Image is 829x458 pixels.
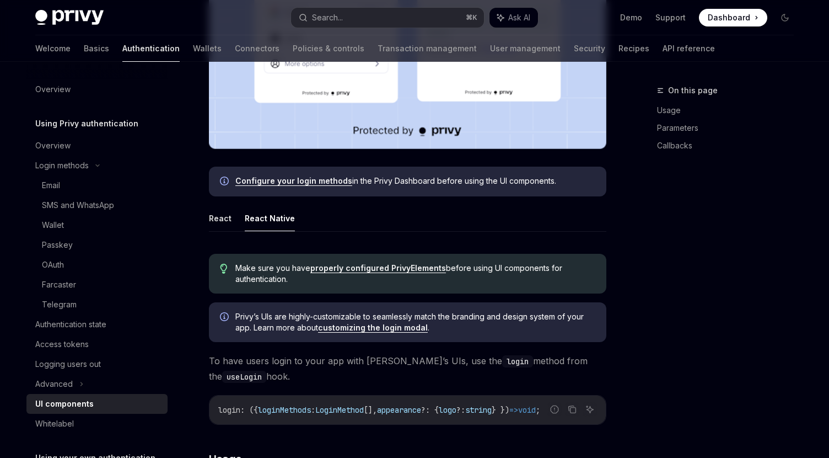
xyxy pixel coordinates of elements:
a: User management [490,35,561,62]
span: in the Privy Dashboard before using the UI components. [235,175,595,187]
a: Telegram [26,295,168,315]
div: Farcaster [42,278,76,291]
button: Search...⌘K [291,8,484,28]
a: Usage [657,102,803,119]
a: Support [655,12,686,23]
img: dark logo [35,10,104,25]
a: UI components [26,394,168,414]
span: } }) [492,405,509,415]
a: Security [574,35,605,62]
div: UI components [35,397,94,411]
span: loginMethods [258,405,311,415]
span: : [311,405,315,415]
a: Wallets [193,35,222,62]
a: Whitelabel [26,414,168,434]
a: Access tokens [26,334,168,354]
a: API reference [663,35,715,62]
a: Authentication [122,35,180,62]
a: Connectors [235,35,279,62]
a: Dashboard [699,9,767,26]
div: Email [42,179,60,192]
span: string [465,405,492,415]
div: Logging users out [35,358,101,371]
span: ?: { [421,405,439,415]
span: Privy’s UIs are highly-customizable to seamlessly match the branding and design system of your ap... [235,311,595,333]
a: Parameters [657,119,803,137]
a: Email [26,175,168,195]
span: appearance [377,405,421,415]
div: Advanced [35,377,73,391]
span: login [218,405,240,415]
button: React Native [245,205,295,231]
span: On this page [668,84,718,97]
div: Authentication state [35,318,106,331]
div: Whitelabel [35,417,74,430]
div: Access tokens [35,338,89,351]
span: void [518,405,536,415]
button: Report incorrect code [547,402,562,417]
span: => [509,405,518,415]
a: SMS and WhatsApp [26,195,168,215]
span: Make sure you have before using UI components for authentication. [235,263,595,285]
div: Overview [35,83,71,96]
div: Overview [35,139,71,152]
span: ; [536,405,540,415]
a: Configure your login methods [235,176,352,186]
button: Ask AI [489,8,538,28]
div: Wallet [42,219,64,232]
div: Telegram [42,298,77,311]
a: Basics [84,35,109,62]
a: Passkey [26,235,168,255]
a: Authentication state [26,315,168,334]
span: [], [364,405,377,415]
a: Policies & controls [293,35,364,62]
div: SMS and WhatsApp [42,199,114,212]
a: Logging users out [26,354,168,374]
span: LoginMethod [315,405,364,415]
a: Wallet [26,215,168,235]
a: Recipes [618,35,649,62]
a: OAuth [26,255,168,275]
span: Dashboard [708,12,750,23]
div: Login methods [35,159,89,172]
button: Copy the contents from the code block [565,402,579,417]
span: ?: [456,405,465,415]
button: Ask AI [583,402,597,417]
a: Demo [620,12,642,23]
span: ⌘ K [466,13,477,22]
a: properly configured PrivyElements [310,263,446,273]
h5: Using Privy authentication [35,117,138,130]
code: useLogin [222,371,266,383]
div: Search... [312,11,343,24]
div: Passkey [42,238,73,252]
svg: Info [220,177,231,188]
span: Ask AI [508,12,530,23]
button: Toggle dark mode [776,9,794,26]
div: OAuth [42,258,64,271]
span: To have users login to your app with [PERSON_NAME]’s UIs, use the method from the hook. [209,353,606,384]
button: React [209,205,232,231]
a: customizing the login modal [318,323,428,333]
span: logo [439,405,456,415]
a: Callbacks [657,137,803,155]
a: Welcome [35,35,71,62]
a: Transaction management [378,35,477,62]
a: Overview [26,136,168,156]
span: : ({ [240,405,258,415]
svg: Info [220,312,231,323]
svg: Tip [220,264,228,274]
a: Overview [26,79,168,99]
code: login [502,355,533,368]
a: Farcaster [26,275,168,295]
